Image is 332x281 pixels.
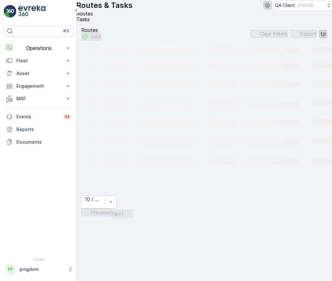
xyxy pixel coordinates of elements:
p: Reports [16,126,71,133]
p: Next [112,211,124,216]
button: Operations [4,42,74,54]
img: logo [4,5,16,18]
div: PP [5,264,15,274]
button: Previous [81,209,111,216]
p: Add [91,34,101,40]
p: Documents [16,139,71,145]
button: Next [111,210,133,217]
p: ( +03:00 ) [298,3,314,8]
button: Engagement [4,80,74,92]
a: Events34 [4,110,74,123]
p: Clear Filters [260,31,287,37]
button: PPpingdom [4,263,74,276]
p: Fleet [16,58,61,64]
div: 10 / Page [85,196,101,202]
p: Asset [16,70,61,77]
img: logo_light-DOdMpM7g.png [18,5,46,18]
p: Routes & Tasks [76,0,132,10]
p: Operations [16,45,61,51]
button: Export [291,30,317,38]
button: MRF [4,92,74,105]
a: Documents [4,136,74,148]
p: Previous [91,209,111,215]
button: Asset [4,67,74,80]
span: Routes [76,10,93,17]
button: Clear Filters [250,30,288,38]
p: pingdom [20,266,65,272]
p: 34 [65,114,70,119]
p: MRF [16,96,61,102]
p: QA Client [275,2,295,9]
p: Events [16,114,59,120]
p: Routes [81,27,101,33]
button: Fleet [4,54,74,67]
a: Reports [4,123,74,136]
p: Export [300,31,316,37]
span: Tasks [76,16,90,22]
p: ⌘B [63,28,69,34]
button: Add [81,33,101,41]
span: v 1.50.1 [4,258,74,261]
p: Engagement [16,83,61,89]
